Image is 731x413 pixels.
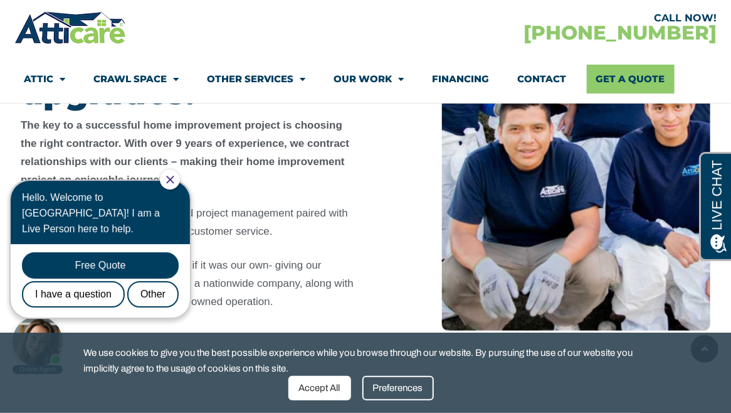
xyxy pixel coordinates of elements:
[93,65,179,94] a: Crawl Space
[16,113,118,139] div: I have a question
[432,65,489,94] a: Financing
[362,376,434,400] div: Preferences
[587,65,675,94] a: Get A Quote
[6,168,207,375] iframe: Chat Invitation
[21,119,349,185] strong: The key to a successful home improvement project is choosing the right contractor. With over 9 ye...
[31,10,101,26] span: Opens a chat window
[154,1,174,21] div: Close Chat
[207,65,305,94] a: Other Services
[24,65,65,94] a: Attic
[334,65,404,94] a: Our Work
[288,376,351,400] div: Accept All
[160,8,168,16] a: Close Chat
[365,13,717,23] div: CALL NOW!
[517,65,566,94] a: Contact
[16,21,172,68] div: Hello. Welcome to [GEOGRAPHIC_DATA]! I am a Live Person here to help.
[83,345,638,376] span: We use cookies to give you the best possible experience while you browse through our website. By ...
[6,197,56,206] div: Online Agent
[16,84,172,110] div: Free Quote
[121,113,172,139] div: Other
[24,65,707,94] nav: Menu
